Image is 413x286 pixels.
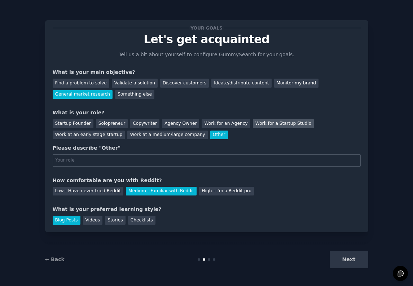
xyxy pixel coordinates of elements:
[115,90,154,99] div: Something else
[53,177,361,184] div: How comfortable are you with Reddit?
[162,119,199,128] div: Agency Owner
[126,187,197,196] div: Medium - Familiar with Reddit
[199,187,254,196] div: High - I'm a Reddit pro
[53,144,361,152] div: Please describe "Other"
[202,119,250,128] div: Work for an Agency
[53,216,80,225] div: Blog Posts
[189,24,224,32] span: Your goals
[53,33,361,46] p: Let's get acquainted
[83,216,103,225] div: Videos
[45,256,65,262] a: ← Back
[130,119,159,128] div: Copywriter
[53,69,361,76] div: What is your main objective?
[105,216,125,225] div: Stories
[53,79,109,88] div: Find a problem to solve
[53,131,125,140] div: Work at an early stage startup
[274,79,318,88] div: Monitor my brand
[53,90,113,99] div: General market research
[53,109,361,116] div: What is your role?
[160,79,209,88] div: Discover customers
[53,206,361,213] div: What is your preferred learning style?
[211,79,271,88] div: Ideate/distribute content
[116,51,298,58] p: Tell us a bit about yourself to configure GummySearch for your goals.
[253,119,314,128] div: Work for a Startup Studio
[96,119,128,128] div: Solopreneur
[112,79,158,88] div: Validate a solution
[127,131,207,140] div: Work at a medium/large company
[53,187,123,196] div: Low - Have never tried Reddit
[210,131,228,140] div: Other
[53,154,361,167] input: Your role
[53,119,93,128] div: Startup Founder
[128,216,155,225] div: Checklists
